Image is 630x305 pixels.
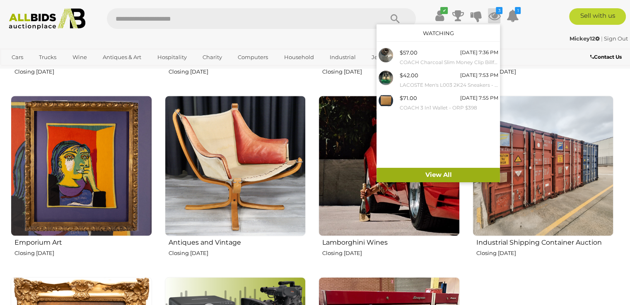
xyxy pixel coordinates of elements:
i: ✔ [440,7,448,14]
a: $57.00 [DATE] 7:36 PM COACH Charcoal Slim Money Clip Billfold [PERSON_NAME] & [PERSON_NAME] Belt [377,46,500,69]
p: Closing [DATE] [322,67,460,76]
span: $57.00 [399,49,417,56]
img: Allbids.com.au [5,8,90,30]
h2: Industrial Shipping Container Auction [476,237,614,246]
a: Sign Out [604,35,628,42]
a: Hospitality [152,50,192,64]
p: Closing [DATE] [476,67,614,76]
a: Mickey12 [570,35,601,42]
a: Jewellery [366,50,403,64]
img: 54574-48a.jpeg [379,93,393,108]
a: Computers [232,50,273,64]
img: Emporium Art [11,95,152,236]
div: [DATE] 7:55 PM [460,93,498,102]
h2: Lamborghini Wines [322,237,460,246]
a: ✔ [433,8,446,23]
img: Lamborghini Wines [319,95,460,236]
a: Emporium Art Closing [DATE] [10,95,152,270]
a: [GEOGRAPHIC_DATA] [6,64,76,78]
small: COACH Charcoal Slim Money Clip Billfold [PERSON_NAME] & [PERSON_NAME] Belt [399,58,498,67]
div: [DATE] 7:36 PM [460,48,498,57]
a: Antiques & Art [97,50,147,64]
a: 1 [506,8,519,23]
a: Watching [423,30,454,36]
a: Industrial Shipping Container Auction Closing [DATE] [472,95,614,270]
a: $71.00 [DATE] 7:55 PM COACH 3 In1 Wallet - ORP $398 [377,91,500,114]
a: Wine [67,50,92,64]
div: [DATE] 7:53 PM [460,71,498,80]
a: 3 [488,8,500,23]
a: Antiques and Vintage Closing [DATE] [164,95,306,270]
a: Contact Us [590,52,624,62]
span: | [601,35,603,42]
a: Trucks [34,50,62,64]
small: LACOSTE Men's L003 2K24 Sneakers - Size UK9 - ORP$249.99 [399,81,498,90]
a: Cars [6,50,29,64]
a: Industrial [324,50,361,64]
i: 3 [496,7,502,14]
a: $42.00 [DATE] 7:53 PM LACOSTE Men's L003 2K24 Sneakers - Size UK9 - ORP$249.99 [377,69,500,91]
a: Charity [197,50,227,64]
p: Closing [DATE] [14,67,152,76]
p: Closing [DATE] [476,248,614,258]
button: Search [374,8,416,29]
img: 54574-50a.jpeg [379,71,393,85]
a: Sell with us [569,8,626,25]
strong: Mickey12 [570,35,600,42]
i: 1 [515,7,521,14]
a: Lamborghini Wines Closing [DATE] [318,95,460,270]
img: Antiques and Vintage [165,95,306,236]
h2: Antiques and Vintage [169,237,306,246]
p: Closing [DATE] [169,67,306,76]
h2: Emporium Art [14,237,152,246]
p: Closing [DATE] [14,248,152,258]
b: Contact Us [590,54,622,60]
img: 54574-67a.jpeg [379,48,393,62]
p: Closing [DATE] [322,248,460,258]
small: COACH 3 In1 Wallet - ORP $398 [399,103,498,112]
a: Household [279,50,319,64]
a: View All [377,168,500,182]
p: Closing [DATE] [169,248,306,258]
span: $71.00 [399,95,417,101]
img: Industrial Shipping Container Auction [473,95,614,236]
span: $42.00 [399,72,418,79]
